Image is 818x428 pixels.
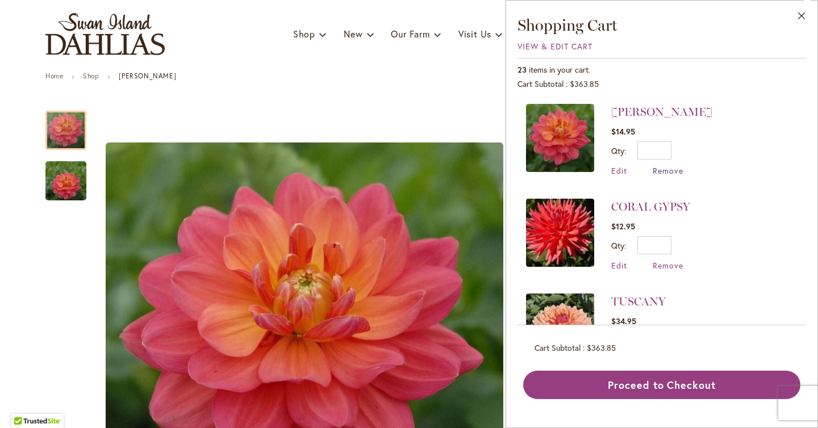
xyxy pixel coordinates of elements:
[45,150,86,200] div: LORA ASHLEY
[517,64,527,75] span: 23
[611,260,627,271] a: Edit
[25,154,107,208] img: LORA ASHLEY
[293,28,315,40] span: Shop
[517,15,617,35] span: Shopping Cart
[523,371,800,399] button: Proceed to Checkout
[9,388,40,419] iframe: Launch Accessibility Center
[119,72,176,80] strong: [PERSON_NAME]
[526,293,594,366] a: TUSCANY
[526,199,594,267] img: CORAL GYPSY
[517,78,564,89] span: Cart Subtotal
[611,240,626,251] label: Qty
[611,295,666,308] a: TUSCANY
[526,293,594,362] img: TUSCANY
[611,165,627,176] a: Edit
[517,41,592,52] a: View & Edit Cart
[83,72,99,80] a: Shop
[611,200,690,213] a: CORAL GYPSY
[45,72,63,80] a: Home
[653,260,683,271] a: Remove
[391,28,429,40] span: Our Farm
[611,221,635,232] span: $12.95
[570,78,599,89] span: $363.85
[653,165,683,176] a: Remove
[611,316,636,326] span: $34.95
[45,13,165,55] a: store logo
[458,28,491,40] span: Visit Us
[611,126,635,137] span: $14.95
[344,28,362,40] span: New
[535,342,581,353] span: Cart Subtotal
[45,99,98,150] div: LORA ASHLEY
[611,145,626,156] label: Qty
[526,199,594,271] a: CORAL GYPSY
[526,104,594,176] a: LORA ASHLEY
[529,64,590,75] span: items in your cart.
[526,104,594,172] img: LORA ASHLEY
[611,105,712,119] a: [PERSON_NAME]
[587,342,616,353] span: $363.85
